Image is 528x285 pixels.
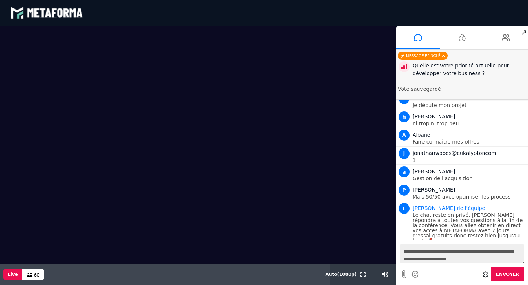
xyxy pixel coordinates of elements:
[399,203,410,214] span: L
[399,166,410,177] span: a
[412,176,526,181] p: Gestion de l'acquisition
[3,269,22,280] button: Live
[399,130,410,141] span: A
[34,273,40,278] span: 60
[412,158,526,163] p: 1
[412,187,455,193] span: [PERSON_NAME]
[491,267,524,281] button: Envoyer
[412,103,526,108] p: Je débute mon projet
[412,212,526,243] p: Le chat reste en privé. [PERSON_NAME] répondra à toutes vos questions à la fin de la conférence. ...
[324,264,358,285] button: Auto(1080p)
[412,150,496,156] span: jonathanwoods@eukalyptoncom
[399,185,410,196] span: P
[399,111,410,122] span: h
[412,194,526,199] p: Mais 50/50 avec optimiser les process
[398,86,526,92] p: Vote sauvegardé
[398,52,448,60] div: Message épinglé
[412,114,455,119] span: [PERSON_NAME]
[412,205,485,211] span: Animateur
[399,148,410,159] span: j
[412,62,526,77] div: Quelle est votre priorité actuelle pour développer votre business ?
[412,132,430,138] span: Albane
[496,272,519,277] span: Envoyer
[412,169,455,174] span: [PERSON_NAME]
[412,121,526,126] p: ni trop ni trop peu
[412,139,526,144] p: Faire connaître mes offres
[326,272,357,277] span: Auto ( 1080 p)
[520,26,528,39] span: ↗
